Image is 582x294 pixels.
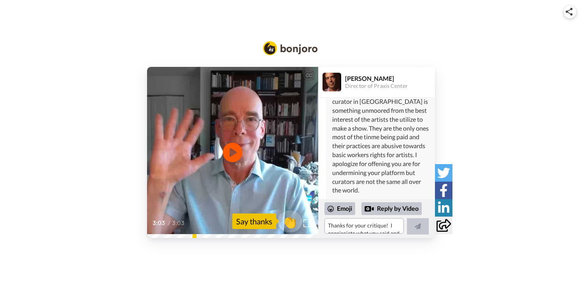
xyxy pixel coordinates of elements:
span: 3:03 [172,219,186,228]
img: Profile Image [323,73,341,91]
span: 👏 [278,213,302,229]
span: 3:03 [153,219,166,228]
div: Reply by Video [365,204,374,213]
div: Reply by Video [361,202,422,215]
span: / [168,219,170,228]
div: [PERSON_NAME] [345,75,435,82]
img: Bonjoro Logo [263,41,317,55]
div: CC [304,72,314,79]
img: ic_share.svg [566,8,573,16]
div: Director of Praxis Center [345,83,435,89]
div: Say thanks [232,213,276,229]
div: Emoji [324,202,355,215]
img: Full screen [303,219,311,227]
button: 👏 [278,210,302,232]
